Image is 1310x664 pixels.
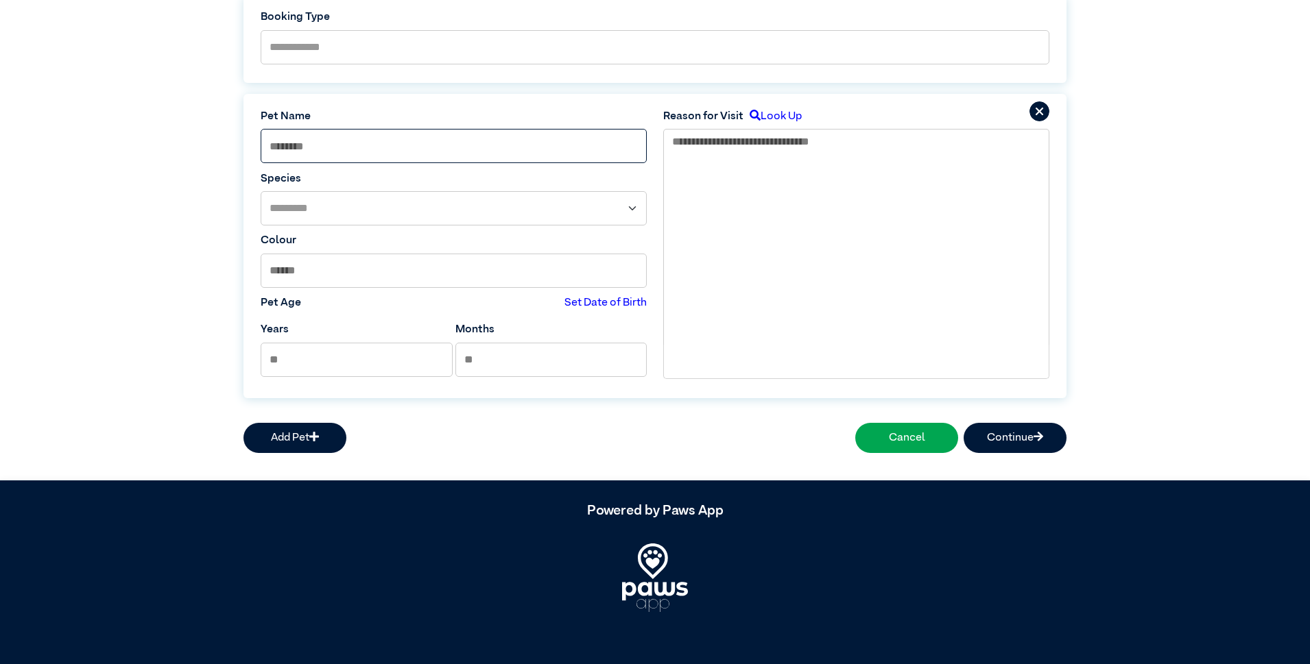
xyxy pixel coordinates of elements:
[243,502,1067,519] h5: Powered by Paws App
[564,295,647,311] label: Set Date of Birth
[622,543,688,612] img: PawsApp
[455,321,495,338] label: Months
[261,9,1049,25] label: Booking Type
[964,423,1067,453] button: Continue
[261,171,647,187] label: Species
[855,423,958,453] button: Cancel
[261,232,647,249] label: Colour
[261,295,301,311] label: Pet Age
[261,108,647,125] label: Pet Name
[663,108,743,125] label: Reason for Visit
[743,108,802,125] label: Look Up
[243,423,346,453] button: Add Pet
[261,321,289,338] label: Years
